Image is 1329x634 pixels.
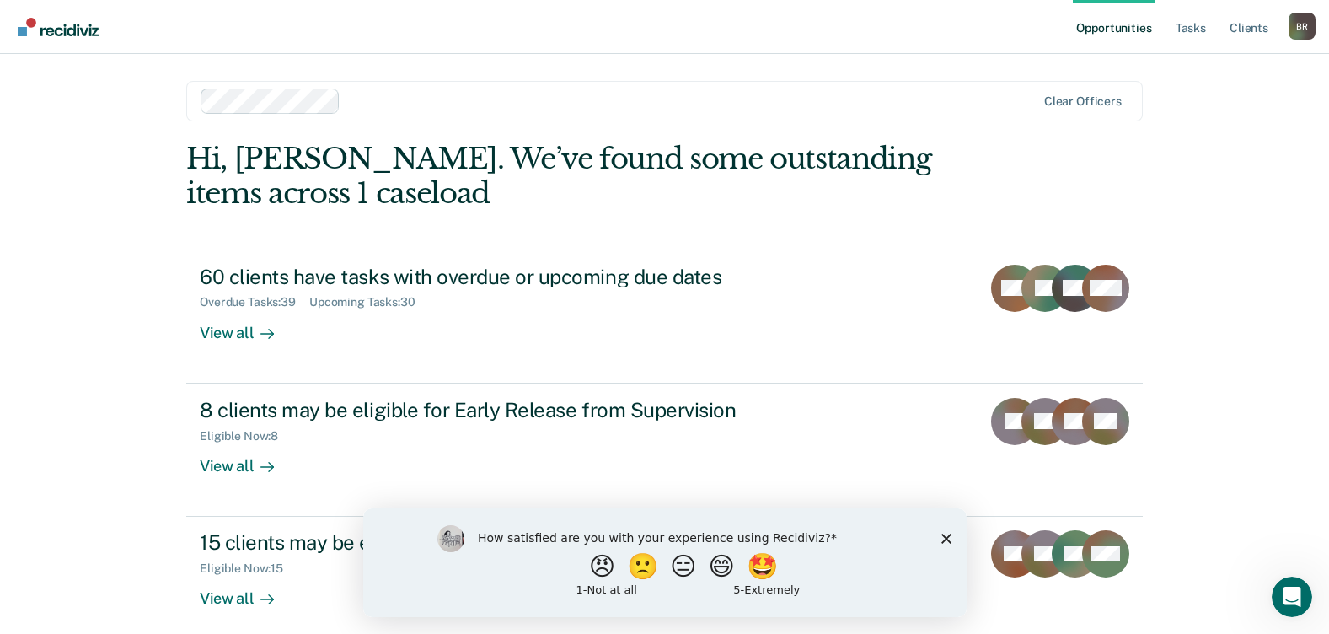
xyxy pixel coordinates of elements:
[200,398,791,422] div: 8 clients may be eligible for Early Release from Supervision
[186,251,1143,384] a: 60 clients have tasks with overdue or upcoming due datesOverdue Tasks:39Upcoming Tasks:30View all
[1289,13,1316,40] button: Profile dropdown button
[186,384,1143,517] a: 8 clients may be eligible for Early Release from SupervisionEligible Now:8View all
[363,508,967,617] iframe: Survey by Kim from Recidiviz
[18,18,99,36] img: Recidiviz
[1044,94,1122,109] div: Clear officers
[200,265,791,289] div: 60 clients have tasks with overdue or upcoming due dates
[1289,13,1316,40] div: B R
[186,142,951,211] div: Hi, [PERSON_NAME]. We’ve found some outstanding items across 1 caseload
[200,429,292,443] div: Eligible Now : 8
[200,561,297,576] div: Eligible Now : 15
[200,530,791,555] div: 15 clients may be eligible for Annual Report Status
[309,295,429,309] div: Upcoming Tasks : 30
[1272,577,1312,617] iframe: Intercom live chat
[200,576,294,609] div: View all
[200,309,294,342] div: View all
[200,443,294,475] div: View all
[200,295,309,309] div: Overdue Tasks : 39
